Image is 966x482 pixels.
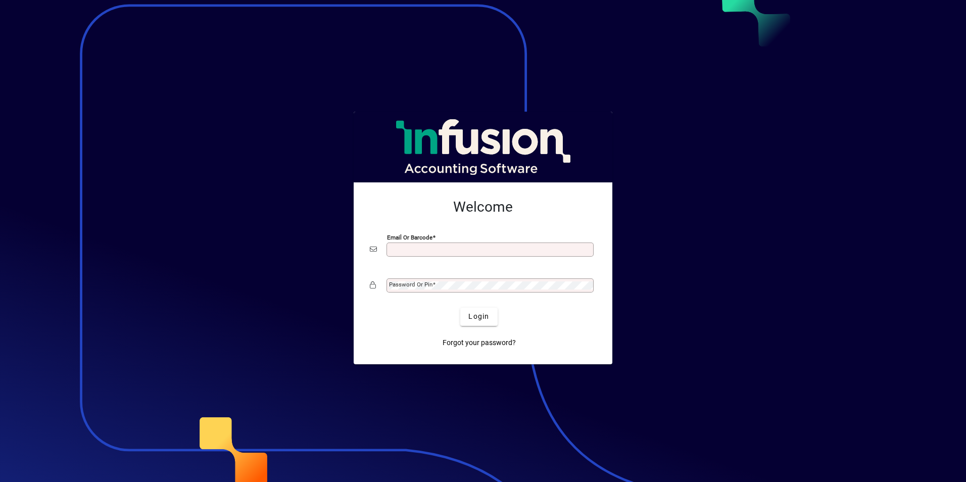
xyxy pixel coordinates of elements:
span: Login [468,311,489,322]
button: Login [460,308,497,326]
mat-label: Email or Barcode [387,233,432,240]
mat-label: Password or Pin [389,281,432,288]
h2: Welcome [370,199,596,216]
span: Forgot your password? [443,338,516,348]
a: Forgot your password? [439,334,520,352]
